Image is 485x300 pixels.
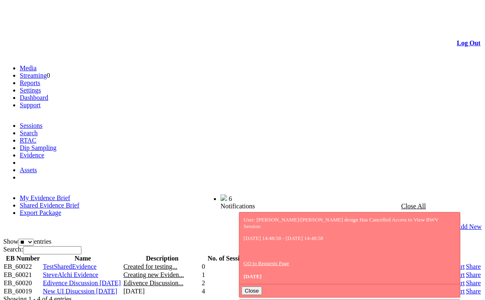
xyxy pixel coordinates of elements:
select: Showentries [18,239,34,246]
td: EB_60022 [3,263,42,271]
a: Export Package [20,209,61,216]
td: EB_60020 [3,279,42,287]
a: Export [447,288,465,295]
a: TestSharedEvidence [43,263,96,270]
a: Add New [456,223,482,231]
a: Log Out [457,39,480,46]
a: Streaming [20,72,47,79]
td: EB_60021 [3,271,42,279]
a: Search [20,129,38,136]
a: SteveAlchi Evidence [43,271,98,278]
label: Show entries [3,238,51,245]
span: Welcome, Nav Alchi design (Administrator) [109,195,204,201]
input: Search: [23,246,81,254]
a: New UI Disucssion [DATE] [43,288,117,295]
th: Name: activate to sort column ascending [42,254,123,263]
a: Dashboard [20,94,48,101]
a: Assets [20,166,37,173]
a: Reports [20,79,40,86]
a: Share [466,263,481,270]
a: Close All [401,203,426,210]
span: [DATE] [244,273,262,279]
div: Notifications [220,203,464,210]
a: Share [466,279,481,286]
div: User: [PERSON_NAME]/[PERSON_NAME] design Has Cancelled Access to View BWV Session: [244,217,456,280]
label: Search: [3,246,81,253]
a: Export [447,279,465,286]
a: Share [466,271,481,278]
a: Export [447,263,465,270]
span: 0 [47,72,50,79]
a: Shared Evidence Brief [20,202,79,209]
a: Evidence [20,152,44,159]
span: 6 [229,195,232,202]
a: Sessions [20,122,42,129]
a: Share [466,288,481,295]
th: EB Number: activate to sort column ascending [3,254,42,263]
a: Dip Sampling [20,144,56,151]
img: bell25.png [220,194,227,201]
a: Export [447,271,465,278]
p: [DATE] 14:48:58 - [DATE] 14:48:58 [244,235,456,242]
a: Settings [20,87,41,94]
button: Close [241,286,262,295]
td: EB_60019 [3,287,42,295]
a: RTAC [20,137,36,144]
a: My Evidence Brief [20,194,70,201]
a: Edivence Discussion [DATE] [43,279,121,286]
a: Support [20,102,41,108]
a: GO to Requests Page [244,260,289,266]
a: Media [20,65,37,72]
